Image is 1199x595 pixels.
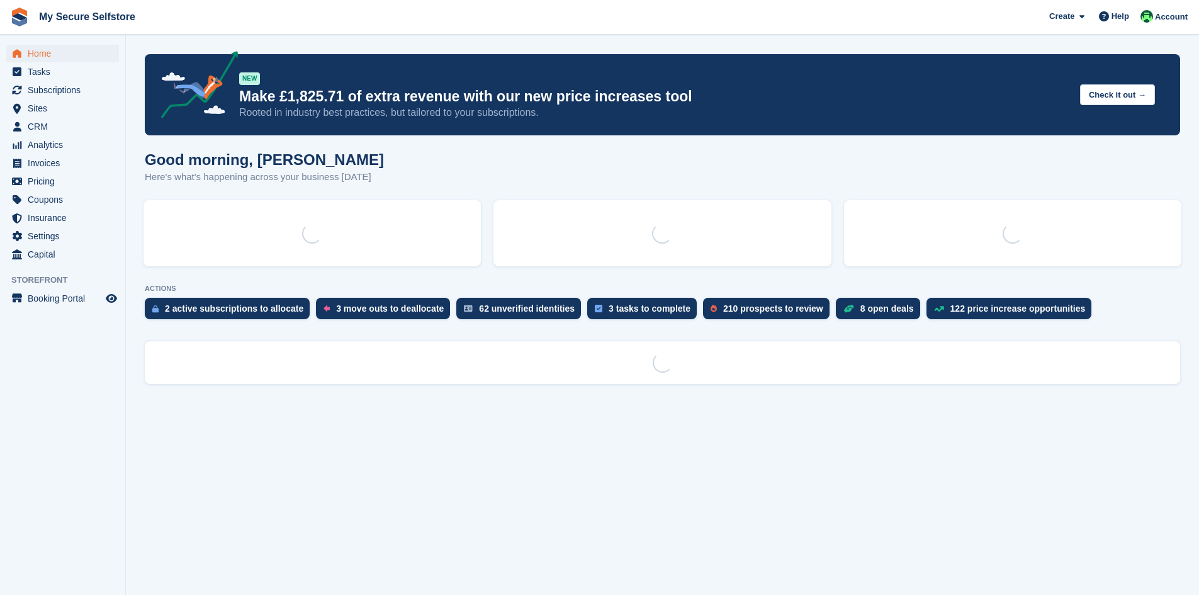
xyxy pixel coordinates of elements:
[703,298,836,326] a: 210 prospects to review
[1049,10,1074,23] span: Create
[11,274,125,286] span: Storefront
[1140,10,1153,23] img: Vickie Wedge
[1155,11,1188,23] span: Account
[165,303,303,314] div: 2 active subscriptions to allocate
[1112,10,1129,23] span: Help
[6,246,119,263] a: menu
[479,303,575,314] div: 62 unverified identities
[104,291,119,306] a: Preview store
[711,305,717,312] img: prospect-51fa495bee0391a8d652442698ab0144808aea92771e9ea1ae160a38d050c398.svg
[464,305,473,312] img: verify_identity-adf6edd0f0f0b5bbfe63781bf79b02c33cf7c696d77639b501bdc392416b5a36.svg
[28,63,103,81] span: Tasks
[6,191,119,208] a: menu
[6,99,119,117] a: menu
[28,99,103,117] span: Sites
[836,298,926,326] a: 8 open deals
[860,303,914,314] div: 8 open deals
[6,227,119,245] a: menu
[239,88,1070,106] p: Make £1,825.71 of extra revenue with our new price increases tool
[28,191,103,208] span: Coupons
[950,303,1086,314] div: 122 price increase opportunities
[6,136,119,154] a: menu
[28,290,103,307] span: Booking Portal
[6,118,119,135] a: menu
[6,63,119,81] a: menu
[152,305,159,313] img: active_subscription_to_allocate_icon-d502201f5373d7db506a760aba3b589e785aa758c864c3986d89f69b8ff3...
[28,118,103,135] span: CRM
[28,154,103,172] span: Invoices
[28,227,103,245] span: Settings
[145,285,1180,293] p: ACTIONS
[6,81,119,99] a: menu
[6,290,119,307] a: menu
[595,305,602,312] img: task-75834270c22a3079a89374b754ae025e5fb1db73e45f91037f5363f120a921f8.svg
[316,298,456,326] a: 3 move outs to deallocate
[239,72,260,85] div: NEW
[456,298,587,326] a: 62 unverified identities
[6,45,119,62] a: menu
[324,305,330,312] img: move_outs_to_deallocate_icon-f764333ba52eb49d3ac5e1228854f67142a1ed5810a6f6cc68b1a99e826820c5.svg
[1080,84,1155,105] button: Check it out →
[587,298,703,326] a: 3 tasks to complete
[145,298,316,326] a: 2 active subscriptions to allocate
[336,303,444,314] div: 3 move outs to deallocate
[6,209,119,227] a: menu
[239,106,1070,120] p: Rooted in industry best practices, but tailored to your subscriptions.
[150,51,239,123] img: price-adjustments-announcement-icon-8257ccfd72463d97f412b2fc003d46551f7dbcb40ab6d574587a9cd5c0d94...
[926,298,1098,326] a: 122 price increase opportunities
[723,303,823,314] div: 210 prospects to review
[6,173,119,190] a: menu
[28,246,103,263] span: Capital
[28,45,103,62] span: Home
[28,209,103,227] span: Insurance
[34,6,140,27] a: My Secure Selfstore
[145,151,384,168] h1: Good morning, [PERSON_NAME]
[28,136,103,154] span: Analytics
[843,304,854,313] img: deal-1b604bf984904fb50ccaf53a9ad4b4a5d6e5aea283cecdc64d6e3604feb123c2.svg
[10,8,29,26] img: stora-icon-8386f47178a22dfd0bd8f6a31ec36ba5ce8667c1dd55bd0f319d3a0aa187defe.svg
[145,170,384,184] p: Here's what's happening across your business [DATE]
[28,81,103,99] span: Subscriptions
[28,173,103,190] span: Pricing
[934,306,944,312] img: price_increase_opportunities-93ffe204e8149a01c8c9dc8f82e8f89637d9d84a8eef4429ea346261dce0b2c0.svg
[6,154,119,172] a: menu
[609,303,690,314] div: 3 tasks to complete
